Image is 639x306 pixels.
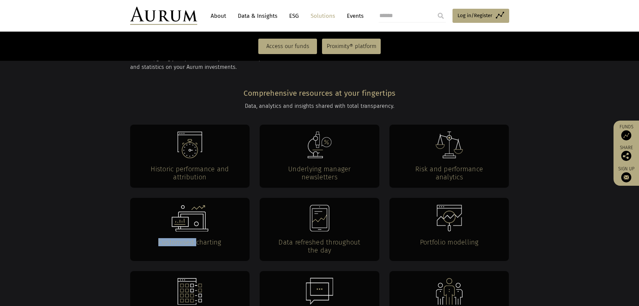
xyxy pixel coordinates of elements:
[144,238,236,246] h4: Customised charting
[244,89,396,98] strong: Comprehensive resources at your fingertips
[234,10,281,22] a: Data & Insights
[307,10,338,22] a: Solutions
[207,10,229,22] a: About
[434,9,447,23] input: Submit
[322,39,381,54] a: Proximity® platform
[617,166,636,182] a: Sign up
[621,130,631,140] img: Access Funds
[621,172,631,182] img: Sign up to our newsletter
[403,165,496,181] h4: Risk and performance analytics
[617,145,636,161] div: Share
[621,151,631,161] img: Share this post
[403,238,496,246] h4: Portfolio modelling
[617,124,636,140] a: Funds
[452,9,509,23] a: Log in/Register
[144,165,236,181] h4: Historic performance and attribution
[131,102,508,111] p: Data, analytics and insights shared with total transparency.
[458,11,492,19] span: Log in/Register
[343,10,364,22] a: Events
[130,7,197,25] img: Aurum
[286,10,302,22] a: ESG
[273,238,366,254] h4: Data refreshed throughout the day
[258,39,317,54] a: Access our funds
[273,165,366,181] h4: Underlying manager newsletters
